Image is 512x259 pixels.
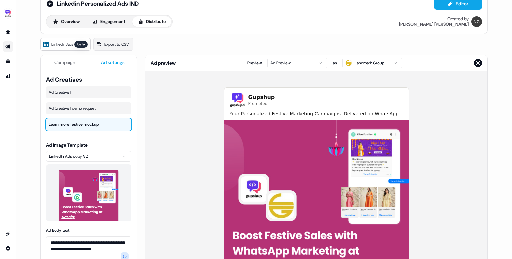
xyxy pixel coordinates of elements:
button: Overview [47,16,85,27]
a: Go to integrations [3,243,13,254]
a: Editor [434,1,482,8]
span: Promoted [248,101,275,106]
a: LinkedIn Adsbeta [40,38,91,51]
span: Preview [247,60,262,66]
div: Created by [447,16,469,22]
button: Distribute [132,16,171,27]
div: [PERSON_NAME] [PERSON_NAME] [399,22,469,27]
a: Go to templates [3,56,13,67]
span: LinkedIn Ads [51,41,73,48]
span: Ad Creative 1 demo request [49,105,129,112]
span: Ad settings [101,59,125,66]
span: Learn more festive mockup [49,121,129,128]
a: Go to attribution [3,71,13,81]
span: Ad Creatives [46,76,131,84]
label: Ad Body text [46,228,69,233]
span: Your Personalized Festive Marketing Campaigns. Delivered on WhatsApp. [230,110,403,117]
span: Campaign [54,59,75,66]
a: Go to integrations [3,228,13,239]
span: Gupshup [248,93,275,101]
span: Ad preview [151,60,176,66]
button: Engagement [87,16,131,27]
div: beta [74,41,88,48]
span: Ad Creative 1 [49,89,129,96]
label: Ad Image Template [46,142,88,148]
a: Export to CSV [93,38,133,51]
a: Go to outbound experience [3,41,13,52]
button: Close preview [474,59,482,67]
span: Export to CSV [104,41,129,48]
a: Go to prospects [3,27,13,37]
img: Nikunj [471,16,482,27]
span: as [333,60,337,66]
